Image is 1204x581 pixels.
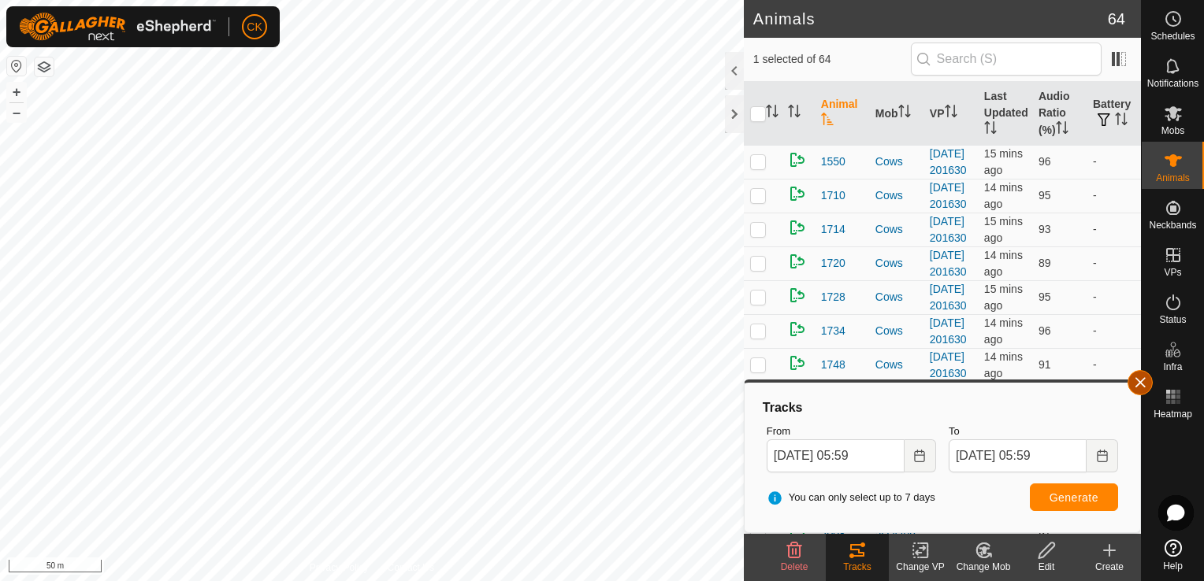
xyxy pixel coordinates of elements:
th: Battery [1087,82,1141,146]
button: – [7,103,26,122]
img: Gallagher Logo [19,13,216,41]
img: returning on [788,150,807,169]
span: 95 [1039,189,1051,202]
div: Cows [875,187,917,204]
h2: Animals [753,9,1108,28]
span: Schedules [1150,31,1195,41]
span: CK [247,19,262,35]
img: returning on [788,320,807,339]
a: [DATE] 201630 [930,283,967,312]
span: Infra [1163,362,1182,372]
span: 1714 [821,221,845,238]
div: Cows [875,221,917,238]
a: [DATE] 201630 [930,350,967,379]
th: Mob [869,82,923,146]
th: VP [923,82,978,146]
a: [DATE] 201630 [930,215,967,244]
p-sorticon: Activate to sort [1115,115,1128,128]
div: Change Mob [952,560,1015,574]
label: From [767,424,936,439]
span: 95 [1039,290,1051,303]
span: 12 Aug 2025, 5:43 am [984,283,1023,312]
p-sorticon: Activate to sort [766,107,779,120]
span: Notifications [1147,79,1198,88]
p-sorticon: Activate to sort [1056,124,1068,136]
div: Cows [875,154,917,170]
td: - [1087,213,1141,246]
a: [DATE] 201630 [930,147,967,176]
span: Status [1159,315,1186,324]
div: Cows [875,255,917,272]
span: Generate [1050,491,1098,504]
button: Reset Map [7,57,26,76]
button: Choose Date [1087,439,1118,472]
span: 96 [1039,155,1051,168]
img: returning on [788,286,807,305]
span: Neckbands [1149,220,1196,230]
span: 89 [1039,257,1051,269]
img: returning on [788,252,807,271]
td: - [1087,280,1141,314]
td: - [1087,314,1141,348]
div: Tracks [760,398,1124,417]
button: Generate [1030,483,1118,511]
span: You can only select up to 7 days [767,490,935,505]
a: [DATE] 201630 [930,316,967,346]
span: VPs [1164,268,1181,277]
a: Help [1142,533,1204,577]
span: Animals [1156,173,1190,183]
span: 12 Aug 2025, 5:44 am [984,316,1023,346]
input: Search (S) [911,43,1102,76]
span: 1720 [821,255,845,272]
td: - [1087,348,1141,382]
img: returning on [788,218,807,237]
th: Last Updated [978,82,1032,146]
span: 12 Aug 2025, 5:44 am [984,350,1023,379]
button: Choose Date [905,439,936,472]
th: Animal [815,82,869,146]
label: To [949,424,1118,439]
a: [DATE] 201630 [930,181,967,210]
button: Map Layers [35,57,54,76]
th: Audio Ratio (%) [1032,82,1087,146]
p-sorticon: Activate to sort [984,124,997,136]
span: 93 [1039,223,1051,235]
span: 1550 [821,154,845,170]
div: Create [1078,560,1141,574]
div: Edit [1015,560,1078,574]
td: - [1087,179,1141,213]
td: - [1087,246,1141,280]
span: 1710 [821,187,845,204]
span: Help [1163,561,1183,571]
span: 1748 [821,357,845,373]
p-sorticon: Activate to sort [788,107,801,120]
div: Tracks [826,560,889,574]
div: Change VP [889,560,952,574]
a: Contact Us [388,561,434,575]
span: 96 [1039,324,1051,337]
p-sorticon: Activate to sort [821,115,834,128]
p-sorticon: Activate to sort [898,107,911,120]
span: 12 Aug 2025, 5:43 am [984,147,1023,176]
span: 12 Aug 2025, 5:45 am [984,249,1023,278]
div: Cows [875,289,917,305]
td: - [1087,145,1141,179]
button: + [7,83,26,102]
span: 91 [1039,358,1051,371]
span: 12 Aug 2025, 5:44 am [984,181,1023,210]
a: Privacy Policy [310,561,369,575]
span: 1728 [821,289,845,305]
div: Cows [875,323,917,339]
span: 1 selected of 64 [753,51,911,68]
span: 1734 [821,323,845,339]
span: Heatmap [1154,409,1192,419]
img: returning on [788,184,807,203]
span: Delete [781,561,808,572]
span: 12 Aug 2025, 5:43 am [984,215,1023,244]
span: 64 [1108,7,1125,31]
div: Cows [875,357,917,373]
img: returning on [788,353,807,372]
span: Mobs [1161,126,1184,135]
a: [DATE] 201630 [930,249,967,278]
p-sorticon: Activate to sort [945,107,957,120]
